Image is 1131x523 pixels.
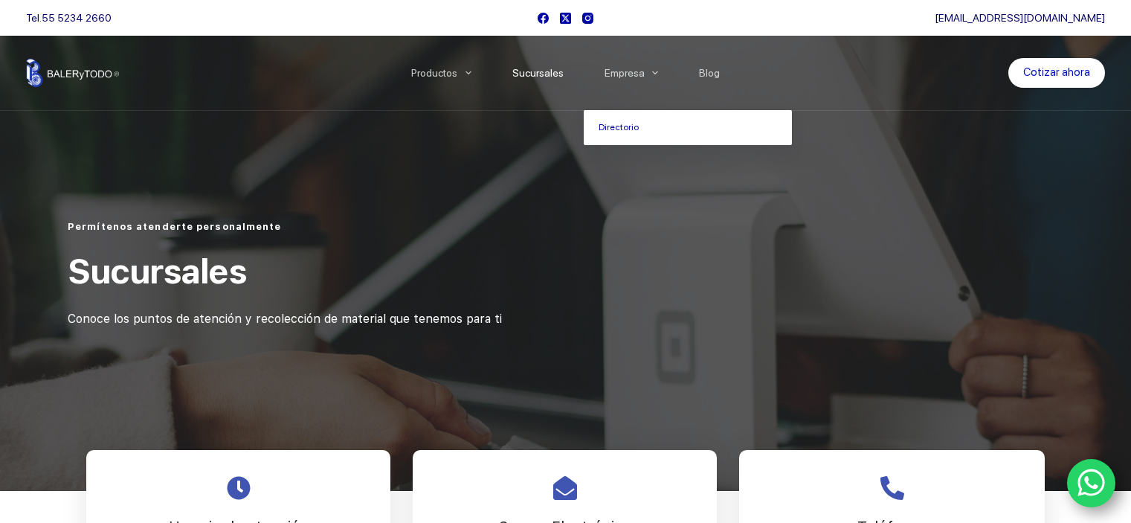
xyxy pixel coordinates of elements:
a: Cotizar ahora [1008,58,1105,88]
a: [EMAIL_ADDRESS][DOMAIN_NAME] [935,12,1105,24]
span: Permítenos atenderte personalmente [68,221,281,232]
a: Directorio [584,111,792,145]
span: Conoce los puntos de atención y recolección de material que tenemos para ti [68,312,502,326]
span: Sucursales [68,251,246,292]
nav: Menu Principal [390,36,741,110]
span: Tel. [26,12,112,24]
img: Balerytodo [26,59,119,87]
a: Instagram [582,13,593,24]
a: X (Twitter) [560,13,571,24]
a: Facebook [538,13,549,24]
a: 55 5234 2660 [42,12,112,24]
a: WhatsApp [1067,459,1116,508]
